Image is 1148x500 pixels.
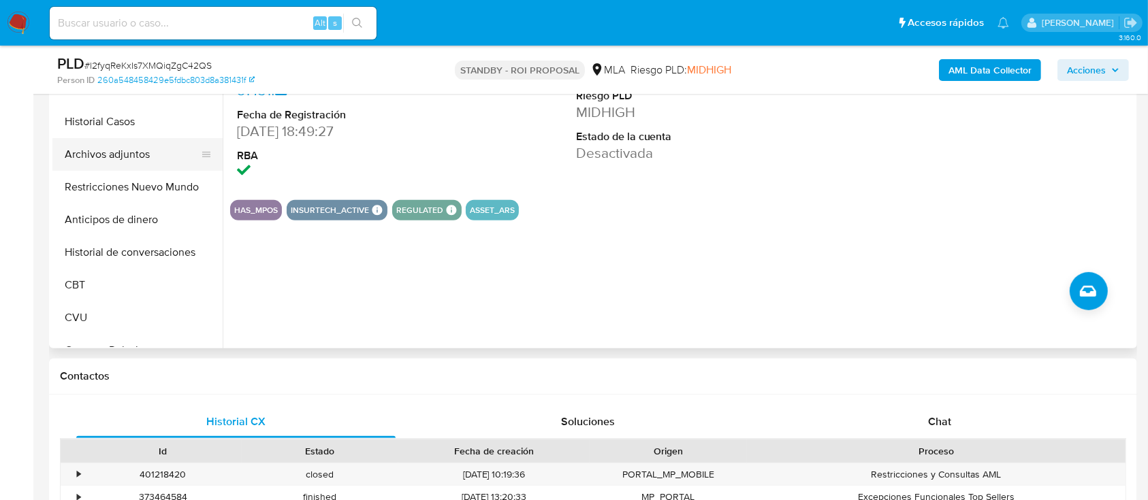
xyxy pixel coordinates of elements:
span: Chat [928,414,951,429]
div: Restricciones y Consultas AML [747,463,1126,486]
button: Historial Casos [52,105,223,138]
span: Soluciones [561,414,615,429]
button: search-icon [343,14,371,33]
b: AML Data Collector [948,59,1032,81]
button: Restricciones Nuevo Mundo [52,171,223,203]
div: Fecha de creación [408,444,580,458]
span: Riesgo PLD: [631,63,731,78]
dd: Desactivada [576,144,788,163]
span: Alt [315,16,325,29]
dt: Estado de la cuenta [576,129,788,144]
div: Id [94,444,232,458]
button: Cruces y Relaciones [52,334,223,367]
span: 3.160.0 [1119,32,1141,43]
div: [DATE] 10:19:36 [398,463,590,486]
dt: Fecha de Registración [237,107,449,122]
span: s [333,16,337,29]
div: Estado [251,444,389,458]
dt: Riesgo PLD [576,88,788,103]
button: CVU [52,301,223,334]
div: • [77,468,80,481]
p: STANDBY - ROI PROPOSAL [455,61,585,80]
button: Archivos adjuntos [52,138,212,171]
span: Accesos rápidos [908,16,984,30]
span: MIDHIGH [687,62,731,78]
div: Origen [599,444,737,458]
span: Acciones [1067,59,1106,81]
h1: Contactos [60,369,1126,383]
button: CBT [52,269,223,301]
dd: MIDHIGH [576,103,788,122]
div: PORTAL_MP_MOBILE [590,463,747,486]
button: Anticipos de dinero [52,203,223,236]
span: Historial CX [206,414,266,429]
b: Person ID [57,74,95,86]
a: Notificaciones [998,17,1009,29]
div: 401218420 [84,463,242,486]
button: AML Data Collector [939,59,1041,81]
dt: RBA [237,148,449,163]
div: MLA [590,63,625,78]
dd: [DATE] 18:49:27 [237,122,449,141]
p: ezequiel.castrillon@mercadolibre.com [1042,16,1119,29]
button: Acciones [1057,59,1129,81]
button: Historial de conversaciones [52,236,223,269]
a: Salir [1123,16,1138,30]
a: 260a548458429e5fdbc803d8a381431f [97,74,255,86]
div: Proceso [756,444,1116,458]
span: # l2fyqReKxIs7XMQiqZgC42QS [84,59,212,72]
div: closed [242,463,399,486]
b: PLD [57,52,84,74]
input: Buscar usuario o caso... [50,14,377,32]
